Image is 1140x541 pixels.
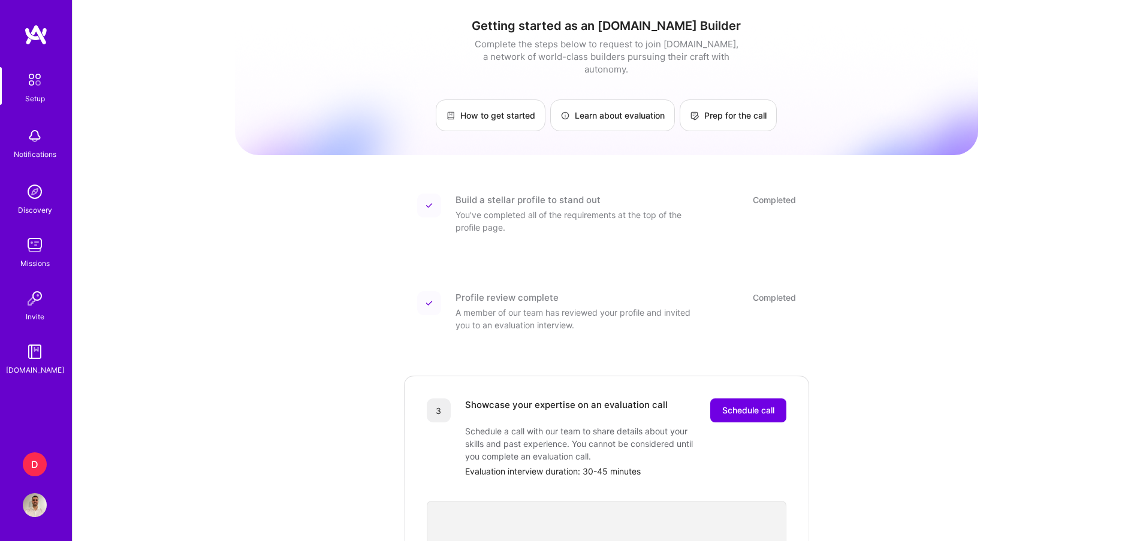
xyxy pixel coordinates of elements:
[446,111,456,120] img: How to get started
[456,208,695,234] div: You've completed all of the requirements at the top of the profile page.
[20,257,50,270] div: Missions
[680,99,777,131] a: Prep for the call
[426,300,433,307] img: Completed
[18,204,52,216] div: Discovery
[710,398,786,422] button: Schedule call
[560,111,570,120] img: Learn about evaluation
[436,99,545,131] a: How to get started
[25,92,45,105] div: Setup
[465,465,786,477] div: Evaluation interview duration: 30-45 minutes
[456,306,695,331] div: A member of our team has reviewed your profile and invited you to an evaluation interview.
[23,493,47,517] img: User Avatar
[753,194,796,206] div: Completed
[722,404,774,416] span: Schedule call
[23,233,47,257] img: teamwork
[465,425,705,463] div: Schedule a call with our team to share details about your skills and past experience. You cannot ...
[23,452,47,476] div: D
[6,364,64,376] div: [DOMAIN_NAME]
[23,124,47,148] img: bell
[753,291,796,304] div: Completed
[20,452,50,476] a: D
[456,194,601,206] div: Build a stellar profile to stand out
[20,493,50,517] a: User Avatar
[426,202,433,209] img: Completed
[23,340,47,364] img: guide book
[427,398,451,422] div: 3
[23,180,47,204] img: discovery
[26,310,44,323] div: Invite
[24,24,48,46] img: logo
[22,67,47,92] img: setup
[456,291,559,304] div: Profile review complete
[23,286,47,310] img: Invite
[690,111,699,120] img: Prep for the call
[235,19,978,33] h1: Getting started as an [DOMAIN_NAME] Builder
[14,148,56,161] div: Notifications
[550,99,675,131] a: Learn about evaluation
[465,398,668,422] div: Showcase your expertise on an evaluation call
[472,38,741,75] div: Complete the steps below to request to join [DOMAIN_NAME], a network of world-class builders purs...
